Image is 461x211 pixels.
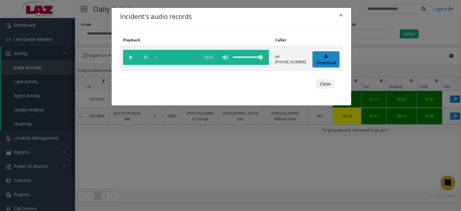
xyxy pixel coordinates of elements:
[335,8,347,23] button: Close
[120,34,272,46] th: Playback
[138,50,153,65] span: playback speed button
[272,34,309,46] th: Caller
[275,54,306,65] p: tel:[PHONE_NUMBER]
[233,50,263,65] div: volume level
[339,11,343,19] span: ×
[316,79,334,89] button: Close
[120,12,192,22] h4: Incident's audio records
[156,50,197,65] div: scrub bar
[312,51,339,68] a: Download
